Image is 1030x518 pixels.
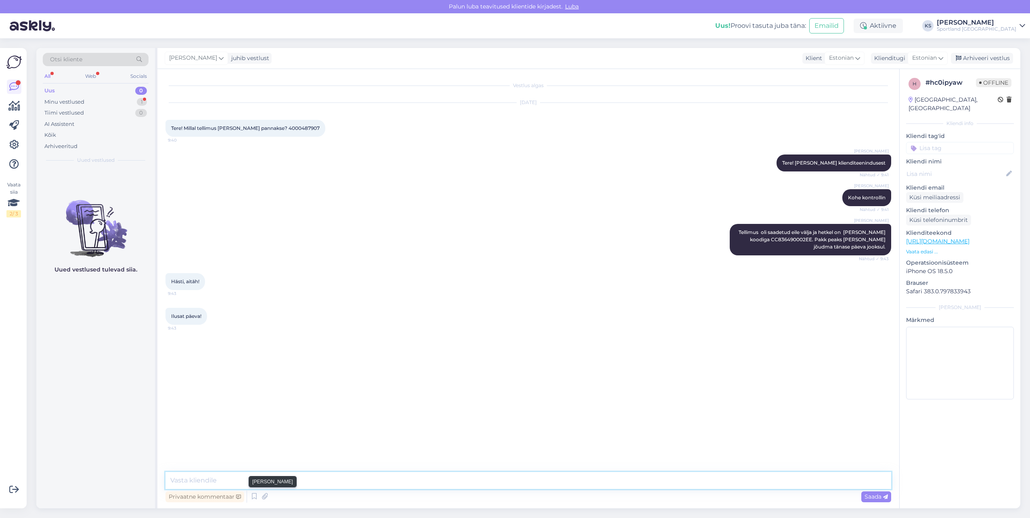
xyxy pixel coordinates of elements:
div: Sportland [GEOGRAPHIC_DATA] [937,26,1016,32]
span: 9:43 [168,325,198,331]
div: [PERSON_NAME] [937,19,1016,26]
div: juhib vestlust [228,54,269,63]
div: [DATE] [165,99,891,106]
span: Hästi, aitäh! [171,278,199,284]
p: Brauser [906,279,1014,287]
div: Arhiveeritud [44,142,77,150]
span: Nähtud ✓ 9:41 [858,172,889,178]
p: Kliendi telefon [906,206,1014,215]
a: [PERSON_NAME]Sportland [GEOGRAPHIC_DATA] [937,19,1025,32]
div: Proovi tasuta juba täna: [715,21,806,31]
div: Klient [802,54,822,63]
div: AI Assistent [44,120,74,128]
div: Aktiivne [854,19,903,33]
span: [PERSON_NAME] [854,183,889,189]
p: Kliendi nimi [906,157,1014,166]
p: Kliendi email [906,184,1014,192]
span: [PERSON_NAME] [854,217,889,223]
div: Web [84,71,98,81]
div: Tiimi vestlused [44,109,84,117]
input: Lisa tag [906,142,1014,154]
span: Estonian [829,54,854,63]
div: KS [922,20,934,31]
span: Estonian [912,54,937,63]
div: [PERSON_NAME] [906,304,1014,311]
div: Küsi telefoninumbrit [906,215,971,226]
p: Safari 383.0.797833943 [906,287,1014,296]
div: Küsi meiliaadressi [906,192,963,203]
img: No chats [36,186,155,258]
span: Offline [976,78,1011,87]
div: Kliendi info [906,120,1014,127]
span: Kohe kontrollin [848,194,886,201]
div: 0 [135,109,147,117]
p: Märkmed [906,316,1014,324]
button: Emailid [809,18,844,33]
a: [URL][DOMAIN_NAME] [906,238,969,245]
div: Minu vestlused [44,98,84,106]
div: Socials [129,71,149,81]
span: Saada [865,493,888,500]
span: Uued vestlused [77,157,115,164]
div: Klienditugi [871,54,905,63]
div: Vaata siia [6,181,21,217]
span: [PERSON_NAME] [169,54,217,63]
div: # hc0ipyaw [925,78,976,88]
span: 9:40 [168,137,198,143]
p: Kliendi tag'id [906,132,1014,140]
span: 9:43 [168,290,198,297]
p: Klienditeekond [906,229,1014,237]
img: Askly Logo [6,54,22,70]
div: All [43,71,52,81]
b: Uus! [715,22,731,29]
small: [PERSON_NAME] [252,478,293,485]
span: Luba [563,3,581,10]
div: Uus [44,87,55,95]
div: Arhiveeri vestlus [951,53,1013,64]
div: 0 [135,87,147,95]
span: Otsi kliente [50,55,82,64]
div: 1 [137,98,147,106]
span: Tere! [PERSON_NAME] klienditeenindusest [782,160,886,166]
p: iPhone OS 18.5.0 [906,267,1014,276]
div: Privaatne kommentaar [165,491,244,502]
p: Vaata edasi ... [906,248,1014,255]
span: Nähtud ✓ 9:41 [858,207,889,213]
div: Kõik [44,131,56,139]
span: Tellimus oli saadetud eile välja ja hetkel on [PERSON_NAME] koodiga CC836490002EE. Pakk peaks [PE... [739,229,887,250]
div: 2 / 3 [6,210,21,217]
span: Ilusat päeva! [171,313,201,319]
span: Nähtud ✓ 9:43 [858,256,889,262]
span: Tere! Millal tellimus [PERSON_NAME] pannakse? 4000487907 [171,125,320,131]
span: [PERSON_NAME] [854,148,889,154]
input: Lisa nimi [906,169,1005,178]
span: h [913,81,917,87]
div: Vestlus algas [165,82,891,89]
p: Uued vestlused tulevad siia. [54,265,137,274]
p: Operatsioonisüsteem [906,259,1014,267]
div: [GEOGRAPHIC_DATA], [GEOGRAPHIC_DATA] [909,96,998,113]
